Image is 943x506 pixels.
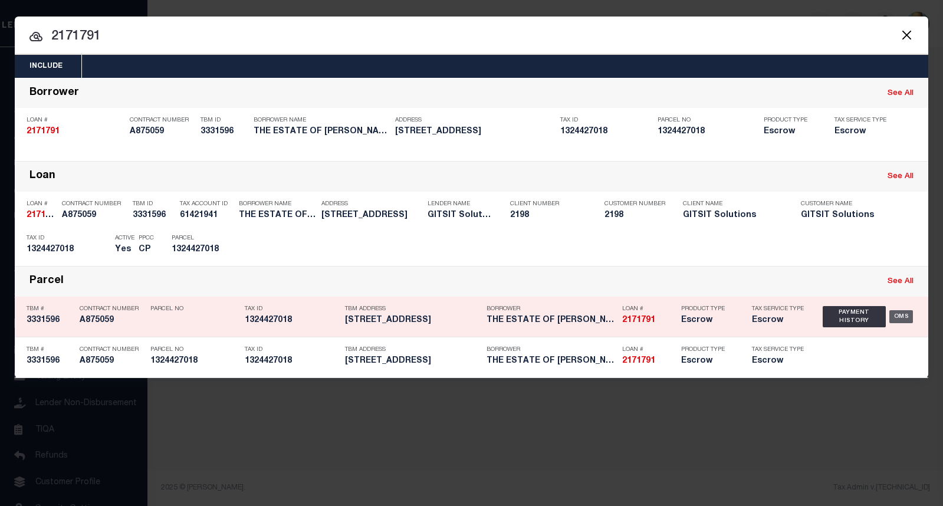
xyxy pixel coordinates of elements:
[487,356,616,366] h5: THE ESTATE OF MILDRED J FRITSCH
[428,211,492,221] h5: GITSIT Solutions
[681,346,734,353] p: Product Type
[622,305,675,313] p: Loan #
[321,211,422,221] h5: 3201 W SYLVAN LN PEORIA IL 61615
[180,201,233,208] p: Tax Account ID
[80,346,144,353] p: Contract Number
[115,245,133,255] h5: Yes
[345,356,481,366] h5: 3201 W SYLVAN LN PEORIA IL 61615
[29,275,64,288] div: Parcel
[345,346,481,353] p: TBM Address
[245,356,339,366] h5: 1324427018
[254,117,389,124] p: Borrower Name
[172,245,225,255] h5: 1324427018
[622,356,675,366] h5: 2171791
[27,356,74,366] h5: 3331596
[683,211,783,221] h5: GITSIT Solutions
[254,127,389,137] h5: THE ESTATE OF MILDRED J FRITSCH
[395,127,554,137] h5: 3201 W SYLVAN LN PEORIA IL 61615
[29,170,55,183] div: Loan
[245,346,339,353] p: Tax ID
[345,305,481,313] p: TBM Address
[801,201,901,208] p: Customer Name
[27,235,109,242] p: Tax ID
[560,127,652,137] h5: 1324427018
[487,305,616,313] p: Borrower
[80,316,144,326] h5: A875059
[801,211,901,221] h5: GITSIT Solutions
[681,305,734,313] p: Product Type
[889,310,914,323] div: OMS
[27,305,74,313] p: TBM #
[27,211,56,221] h5: 2171791
[888,278,914,285] a: See All
[395,117,554,124] p: Address
[321,201,422,208] p: Address
[487,316,616,326] h5: THE ESTATE OF MILDRED J FRITSCH
[681,356,734,366] h5: Escrow
[622,346,675,353] p: Loan #
[239,211,316,221] h5: THE ESTATE OF MILDRED J FRITSCH
[888,90,914,97] a: See All
[752,346,805,353] p: Tax Service Type
[834,117,893,124] p: Tax Service Type
[752,316,805,326] h5: Escrow
[201,127,248,137] h5: 3331596
[899,27,914,42] button: Close
[27,117,124,124] p: Loan #
[560,117,652,124] p: Tax ID
[27,201,56,208] p: Loan #
[130,127,195,137] h5: A875059
[752,356,805,366] h5: Escrow
[27,211,60,219] strong: 2171791
[133,211,174,221] h5: 3331596
[604,211,663,221] h5: 2198
[133,201,174,208] p: TBM ID
[487,346,616,353] p: Borrower
[150,356,239,366] h5: 1324427018
[239,201,316,208] p: Borrower Name
[180,211,233,221] h5: 61421941
[62,201,127,208] p: Contract Number
[27,127,60,136] strong: 2171791
[150,346,239,353] p: Parcel No
[658,127,758,137] h5: 1324427018
[510,201,587,208] p: Client Number
[510,211,587,221] h5: 2198
[27,127,124,137] h5: 2171791
[115,235,134,242] p: Active
[823,306,886,327] div: Payment History
[139,245,154,255] h5: CP
[752,305,805,313] p: Tax Service Type
[15,55,77,78] button: Include
[29,87,79,100] div: Borrower
[27,245,109,255] h5: 1324427018
[622,316,655,324] strong: 2171791
[681,316,734,326] h5: Escrow
[604,201,665,208] p: Customer Number
[139,235,154,242] p: PPCC
[150,305,239,313] p: Parcel No
[62,211,127,221] h5: A875059
[245,316,339,326] h5: 1324427018
[345,316,481,326] h5: 3201 W SYLVAN LN PEORIA IL 61615
[201,117,248,124] p: TBM ID
[80,356,144,366] h5: A875059
[130,117,195,124] p: Contract Number
[658,117,758,124] p: Parcel No
[683,201,783,208] p: Client Name
[764,127,817,137] h5: Escrow
[764,117,817,124] p: Product Type
[15,27,928,47] input: Start typing...
[245,305,339,313] p: Tax ID
[80,305,144,313] p: Contract Number
[834,127,893,137] h5: Escrow
[27,316,74,326] h5: 3331596
[622,357,655,365] strong: 2171791
[888,173,914,180] a: See All
[622,316,675,326] h5: 2171791
[428,201,492,208] p: Lender Name
[172,235,225,242] p: Parcel
[27,346,74,353] p: TBM #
